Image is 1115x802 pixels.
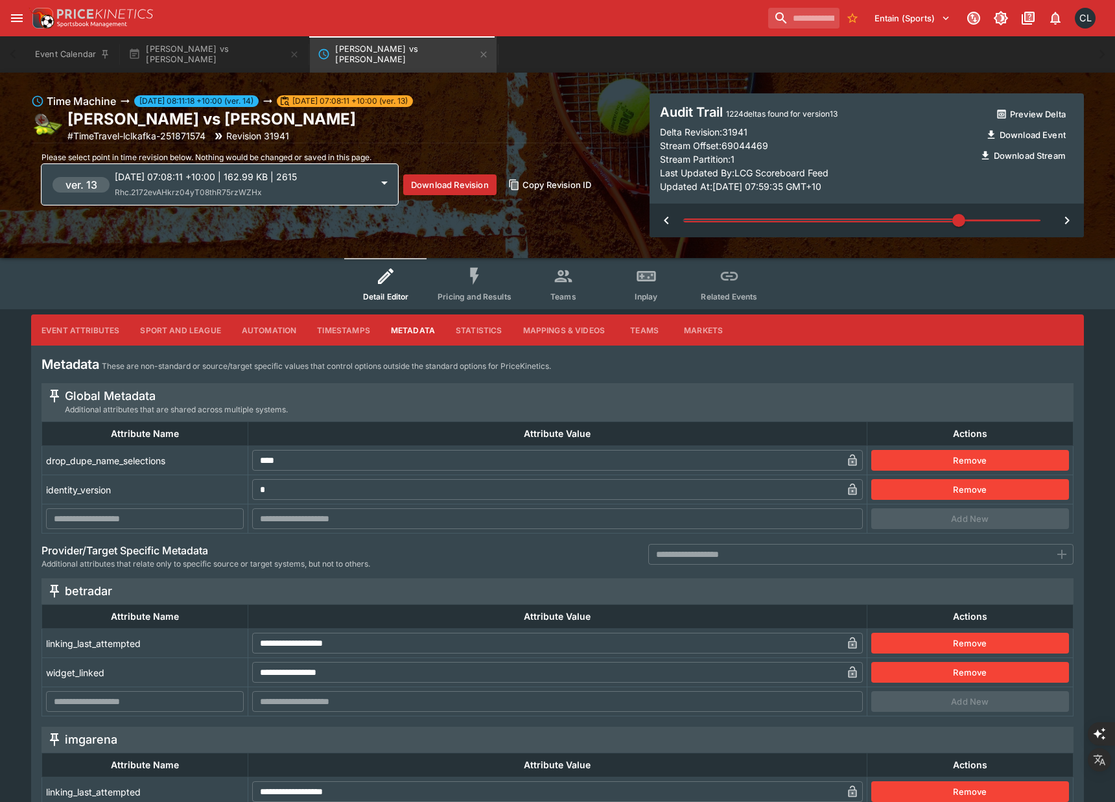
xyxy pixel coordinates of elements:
[310,36,497,73] button: Janice Tjen vs Varvara Lepchenko
[381,314,445,346] button: Metadata
[42,629,248,658] td: linking_last_attempted
[65,584,112,598] h5: betradar
[660,104,972,121] h4: Audit Trail
[403,174,497,195] button: Download Revision
[871,633,1069,654] button: Remove
[701,292,757,301] span: Related Events
[226,129,289,143] p: Revision 31941
[57,9,153,19] img: PriceKinetics
[550,292,576,301] span: Teams
[1016,6,1040,30] button: Documentation
[42,658,248,687] td: widget_linked
[134,95,259,107] span: [DATE] 08:11:18 +10:00 (ver. 14)
[41,544,370,558] h6: Provider/Target Specific Metadata
[57,21,127,27] img: Sportsbook Management
[867,605,1073,629] th: Actions
[615,314,674,346] button: Teams
[635,292,657,301] span: Inplay
[1075,8,1096,29] div: Chad Liu
[962,6,985,30] button: Connected to PK
[65,388,288,403] h5: Global Metadata
[871,479,1069,500] button: Remove
[871,662,1069,683] button: Remove
[41,558,370,571] span: Additional attributes that relate only to specific source or target systems, but not to others.
[438,292,511,301] span: Pricing and Results
[115,187,262,197] span: Rhc.2172evAHkrz04yT08thR75rzWZHx
[842,8,863,29] button: No Bookmarks
[768,8,839,29] input: search
[42,446,248,475] td: drop_dupe_name_selections
[287,95,413,107] span: [DATE] 07:08:11 +10:00 (ver. 13)
[102,360,551,373] p: These are non-standard or source/target specific values that control options outside the standard...
[65,177,97,193] h6: ver. 13
[307,314,381,346] button: Timestamps
[363,292,409,301] span: Detail Editor
[344,258,771,309] div: Event type filters
[867,8,958,29] button: Select Tenant
[121,36,307,73] button: [PERSON_NAME] vs [PERSON_NAME]
[67,109,356,129] h2: Copy To Clipboard
[5,6,29,30] button: open drawer
[674,314,733,346] button: Markets
[67,129,205,143] p: Copy To Clipboard
[660,139,972,193] p: Stream Offset: 69044469 Stream Partition: 1 Last Updated By: LCG Scoreboard Feed Updated At: [DAT...
[42,605,248,629] th: Attribute Name
[660,125,747,139] p: Delta Revision: 31941
[47,93,116,109] h6: Time Machine
[871,781,1069,802] button: Remove
[445,314,513,346] button: Statistics
[31,110,62,141] img: tennis.png
[979,124,1074,145] button: Download Event
[65,403,288,416] span: Additional attributes that are shared across multiple systems.
[1071,4,1099,32] button: Chad Liu
[248,422,867,446] th: Attribute Value
[29,5,54,31] img: PriceKinetics Logo
[867,753,1073,777] th: Actions
[1044,6,1067,30] button: Notifications
[31,314,130,346] button: Event Attributes
[41,356,99,373] h4: Metadata
[42,753,248,777] th: Attribute Name
[115,170,371,183] p: [DATE] 07:08:11 +10:00 | 162.99 KB | 2615
[65,732,117,747] h5: imgarena
[130,314,231,346] button: Sport and League
[248,753,867,777] th: Attribute Value
[871,450,1069,471] button: Remove
[42,422,248,446] th: Attribute Name
[989,104,1074,124] button: Preview Delta
[41,152,371,162] span: Please select point in time revision below. Nothing would be changed or saved in this page.
[42,475,248,504] td: identity_version
[867,422,1073,446] th: Actions
[513,314,616,346] button: Mappings & Videos
[27,36,118,73] button: Event Calendar
[248,605,867,629] th: Attribute Value
[231,314,307,346] button: Automation
[726,109,838,119] span: 1224 deltas found for version 13
[989,6,1013,30] button: Toggle light/dark mode
[973,145,1074,166] button: Download Stream
[502,174,600,195] button: Copy Revision ID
